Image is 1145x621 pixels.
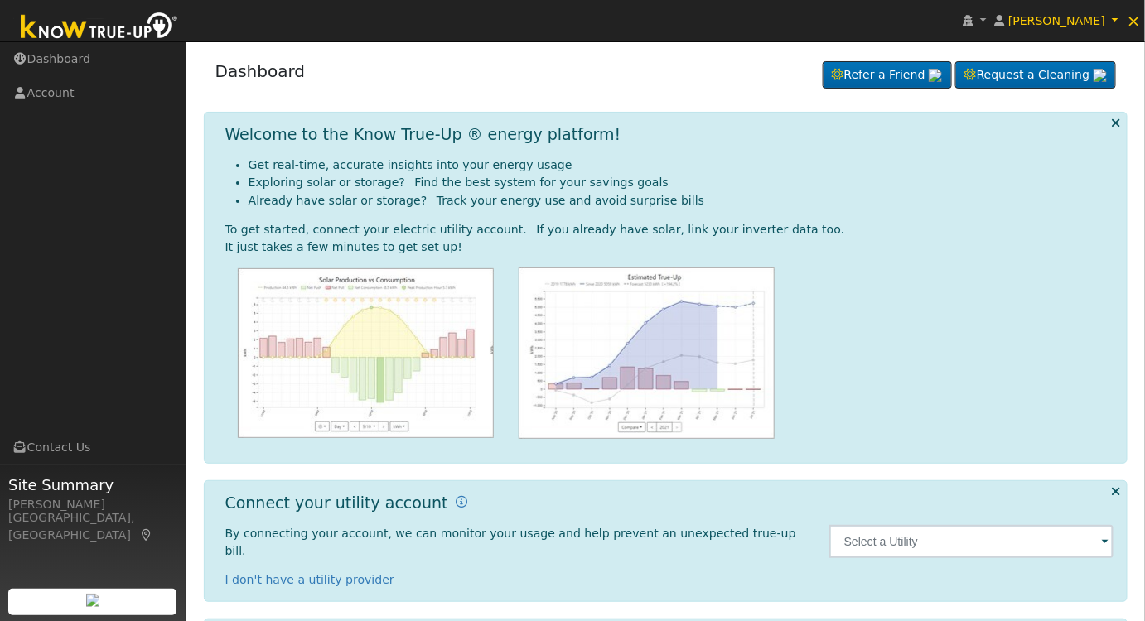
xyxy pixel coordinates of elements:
a: Refer a Friend [823,61,952,89]
div: [GEOGRAPHIC_DATA], [GEOGRAPHIC_DATA] [8,509,177,544]
a: I don't have a utility provider [225,573,394,586]
h1: Welcome to the Know True-Up ® energy platform! [225,125,621,144]
div: It just takes a few minutes to get set up! [225,238,1114,256]
img: retrieve [86,594,99,607]
span: By connecting your account, we can monitor your usage and help prevent an unexpected true-up bill. [225,527,796,557]
a: Dashboard [215,61,306,81]
div: [PERSON_NAME] [8,496,177,513]
li: Already have solar or storage? Track your energy use and avoid surprise bills [249,192,1114,209]
li: Get real-time, accurate insights into your energy usage [249,156,1114,174]
li: Exploring solar or storage? Find the best system for your savings goals [249,174,1114,191]
div: To get started, connect your electric utility account. If you already have solar, link your inver... [225,221,1114,238]
h1: Connect your utility account [225,493,448,513]
a: Map [139,528,154,542]
span: [PERSON_NAME] [1008,14,1105,27]
span: Site Summary [8,474,177,496]
input: Select a Utility [829,525,1114,558]
a: Request a Cleaning [955,61,1116,89]
img: retrieve [929,69,942,82]
span: × [1127,11,1141,31]
img: retrieve [1094,69,1107,82]
img: Know True-Up [12,9,186,46]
